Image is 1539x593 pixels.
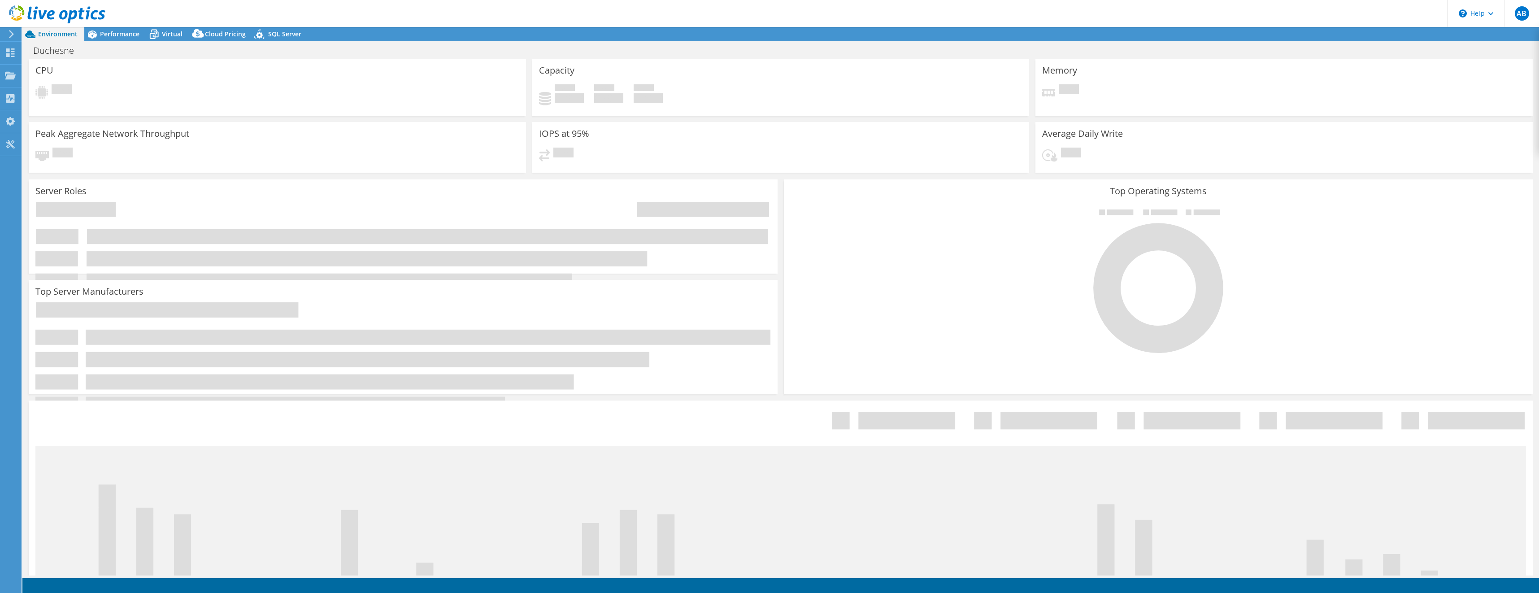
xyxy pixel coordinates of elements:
[553,148,574,160] span: Pending
[594,93,623,103] h4: 0 GiB
[1061,148,1081,160] span: Pending
[162,30,183,38] span: Virtual
[555,84,575,93] span: Used
[52,148,73,160] span: Pending
[634,84,654,93] span: Total
[38,30,78,38] span: Environment
[555,93,584,103] h4: 0 GiB
[1042,129,1123,139] h3: Average Daily Write
[35,129,189,139] h3: Peak Aggregate Network Throughput
[1059,84,1079,96] span: Pending
[1042,65,1077,75] h3: Memory
[29,46,88,56] h1: Duchesne
[35,65,53,75] h3: CPU
[205,30,246,38] span: Cloud Pricing
[594,84,614,93] span: Free
[35,287,143,296] h3: Top Server Manufacturers
[52,84,72,96] span: Pending
[1515,6,1529,21] span: AB
[1459,9,1467,17] svg: \n
[100,30,139,38] span: Performance
[634,93,663,103] h4: 0 GiB
[35,186,87,196] h3: Server Roles
[539,129,589,139] h3: IOPS at 95%
[268,30,301,38] span: SQL Server
[539,65,574,75] h3: Capacity
[791,186,1526,196] h3: Top Operating Systems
